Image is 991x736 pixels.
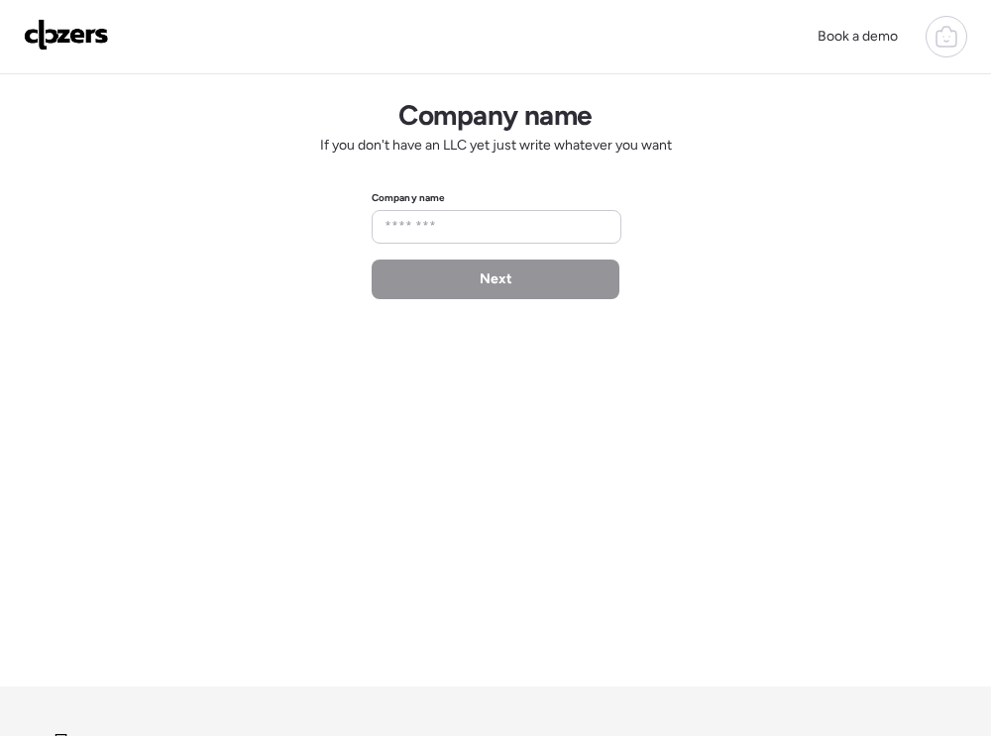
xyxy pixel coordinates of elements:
[398,98,592,132] h1: Company name
[372,191,445,204] label: Company name
[818,28,898,45] span: Book a demo
[24,19,109,51] img: Logo
[480,269,512,289] span: Next
[320,136,672,156] span: If you don't have an LLC yet just write whatever you want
